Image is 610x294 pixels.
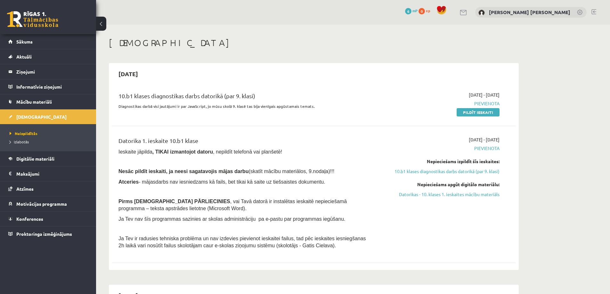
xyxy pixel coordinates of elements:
a: Proktoringa izmēģinājums [8,226,88,241]
legend: Informatīvie ziņojumi [16,79,88,94]
span: Ja Tev ir radusies tehniska problēma un nav izdevies pievienot ieskaitei failus, tad pēc ieskaite... [118,236,366,248]
img: Frančesko Pio Bevilakva [478,10,485,16]
div: Datorika 1. ieskaite 10.b1 klase [118,136,369,148]
a: Digitālie materiāli [8,151,88,166]
span: , vai Tavā datorā ir instalētas ieskaitē nepieciešamā programma – teksta apstrādes lietotne (Micr... [118,199,347,211]
legend: Maksājumi [16,166,88,181]
span: - mājasdarbs nav iesniedzams kā fails, bet tikai kā saite uz tiešsaistes dokumentu. [118,179,325,185]
a: 6 mP [405,8,418,13]
a: Maksājumi [8,166,88,181]
a: Mācību materiāli [8,94,88,109]
span: Ja Tev nav šīs programmas sazinies ar skolas administrāciju pa e-pastu par programmas iegūšanu. [118,216,345,222]
span: [DATE] - [DATE] [469,91,500,98]
span: Motivācijas programma [16,201,67,207]
h2: [DATE] [112,66,144,81]
span: Proktoringa izmēģinājums [16,231,72,237]
span: [DATE] - [DATE] [469,136,500,143]
span: Pirms [DEMOGRAPHIC_DATA] PĀRLIECINIES [118,199,230,204]
span: Mācību materiāli [16,99,52,105]
a: Informatīvie ziņojumi [8,79,88,94]
a: Neizpildītās [10,131,90,136]
span: Izlabotās [10,139,29,144]
span: xp [426,8,430,13]
p: Diagnostikas darbā visi jautājumi ir par JavaScript, jo mūsu skolā 9. klasē tas bija vienīgais ap... [118,103,369,109]
a: [DEMOGRAPHIC_DATA] [8,109,88,124]
a: Motivācijas programma [8,196,88,211]
span: [DEMOGRAPHIC_DATA] [16,114,67,120]
span: mP [412,8,418,13]
a: Konferences [8,211,88,226]
span: (skatīt mācību materiālos, 9.nodaļa)!!! [248,169,334,174]
a: Izlabotās [10,139,90,145]
legend: Ziņojumi [16,64,88,79]
div: Nepieciešams izpildīt šīs ieskaites: [379,158,500,165]
a: Rīgas 1. Tālmācības vidusskola [7,11,58,27]
a: Sākums [8,34,88,49]
a: [PERSON_NAME] [PERSON_NAME] [489,9,570,15]
span: Neizpildītās [10,131,37,136]
div: Nepieciešams apgūt digitālo materiālu: [379,181,500,188]
a: 10.b1 klases diagnostikas darbs datorikā (par 9. klasi) [379,168,500,175]
a: Ziņojumi [8,64,88,79]
span: Pievienota [379,145,500,152]
a: Datorikas - 10. klases 1. ieskaites mācību materiāls [379,191,500,198]
span: Pievienota [379,100,500,107]
a: Pildīt ieskaiti [457,108,500,116]
a: Atzīmes [8,181,88,196]
span: 0 [419,8,425,14]
a: Aktuāli [8,49,88,64]
a: 0 xp [419,8,433,13]
span: Ieskaite jāpilda , nepildīt telefonā vai planšetē! [118,149,282,155]
span: Sākums [16,39,33,44]
span: Konferences [16,216,43,222]
b: , TIKAI izmantojot datoru [152,149,213,155]
span: 6 [405,8,411,14]
span: Aktuāli [16,54,32,60]
span: Nesāc pildīt ieskaiti, ja neesi sagatavojis mājas darbu [118,169,248,174]
div: 10.b1 klases diagnostikas darbs datorikā (par 9. klasi) [118,91,369,103]
b: Atceries [118,179,139,185]
span: Atzīmes [16,186,34,192]
h1: [DEMOGRAPHIC_DATA] [109,37,519,48]
span: Digitālie materiāli [16,156,54,162]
